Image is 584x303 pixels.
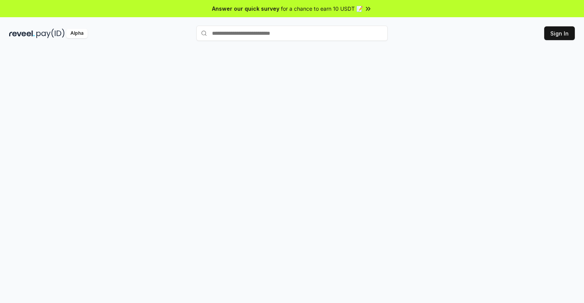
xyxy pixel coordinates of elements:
[36,29,65,38] img: pay_id
[66,29,88,38] div: Alpha
[544,26,575,40] button: Sign In
[9,29,35,38] img: reveel_dark
[212,5,279,13] span: Answer our quick survey
[281,5,363,13] span: for a chance to earn 10 USDT 📝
